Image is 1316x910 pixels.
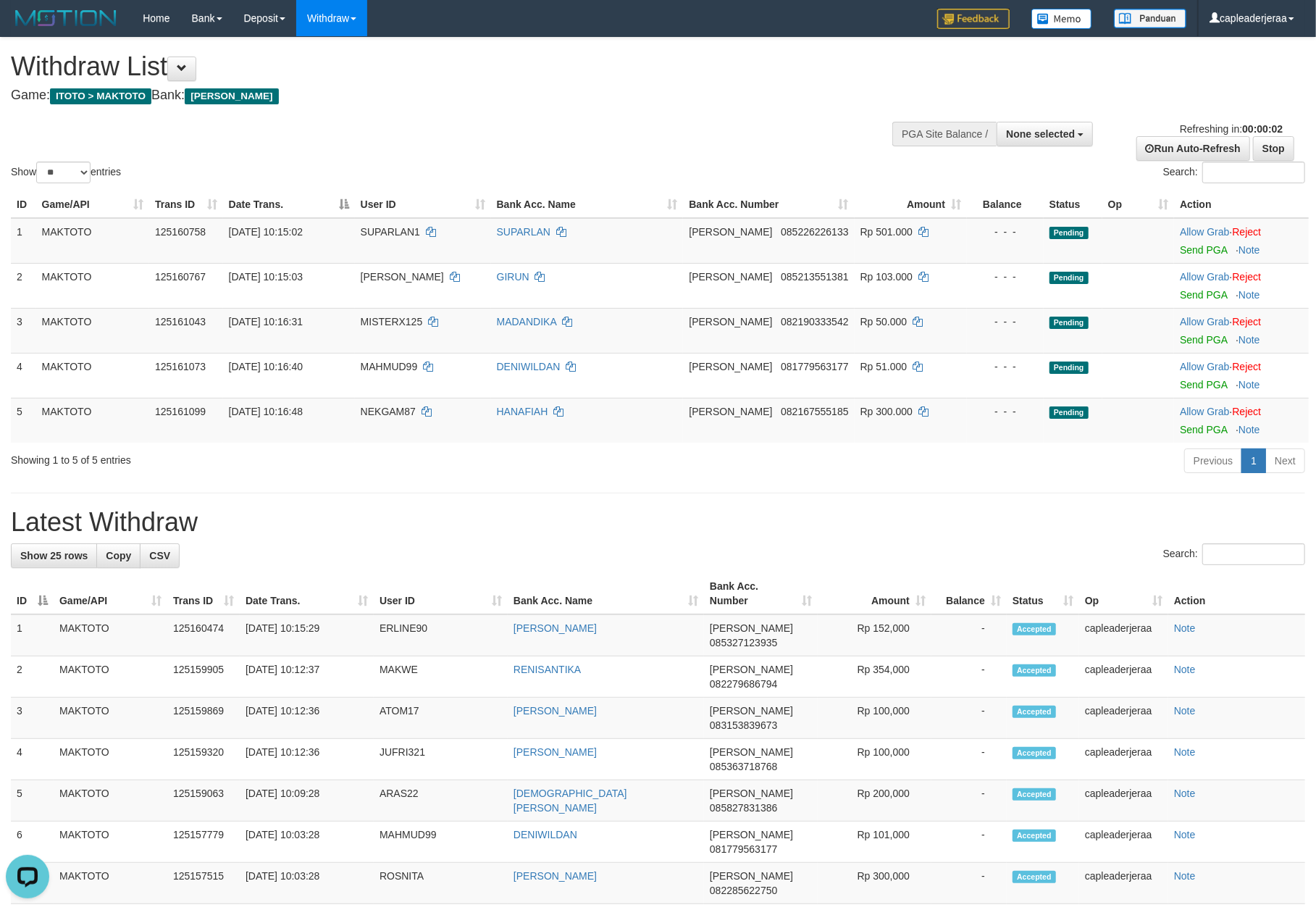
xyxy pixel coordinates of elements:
td: MAKTOTO [54,656,167,698]
a: [PERSON_NAME] [514,746,597,758]
span: None selected [1006,128,1075,140]
a: Next [1265,448,1305,473]
a: Allow Grab [1180,406,1229,417]
th: Trans ID: activate to sort column ascending [149,191,223,218]
td: ERLINE90 [374,614,508,656]
a: Note [1239,334,1260,346]
span: Copy [106,550,131,562]
span: Refreshing in: [1180,123,1283,135]
td: 5 [11,398,36,443]
span: Copy 085213551381 to clipboard [781,271,848,283]
td: 125157515 [167,863,240,904]
td: [DATE] 10:12:37 [240,656,374,698]
span: Show 25 rows [20,550,88,562]
h1: Withdraw List [11,52,863,81]
td: · [1174,308,1309,353]
td: capleaderjeraa [1079,739,1168,780]
span: 125161043 [155,316,206,327]
span: Copy 085327123935 to clipboard [710,637,777,648]
span: [PERSON_NAME] [710,705,793,717]
span: NEKGAM87 [361,406,416,417]
th: Balance: activate to sort column ascending [931,573,1007,614]
td: [DATE] 10:12:36 [240,698,374,739]
span: [PERSON_NAME] [710,829,793,840]
td: MAKTOTO [54,822,167,863]
a: Note [1174,664,1196,675]
a: HANAFIAH [497,406,548,417]
td: 125159063 [167,780,240,822]
a: Reject [1233,406,1262,417]
span: 125160767 [155,271,206,283]
td: MAKWE [374,656,508,698]
span: [DATE] 10:16:40 [229,361,303,372]
td: 125157779 [167,822,240,863]
span: Copy 082279686794 to clipboard [710,678,777,690]
span: Rp 50.000 [860,316,908,327]
th: Op: activate to sort column ascending [1102,191,1174,218]
span: · [1180,316,1232,327]
a: CSV [140,543,180,568]
span: Rp 51.000 [860,361,908,372]
td: 6 [11,822,54,863]
td: 4 [11,739,54,780]
th: Status: activate to sort column ascending [1007,573,1079,614]
span: Copy 082285622750 to clipboard [710,885,777,896]
a: Show 25 rows [11,543,97,568]
a: Run Auto-Refresh [1136,136,1250,161]
span: 125161073 [155,361,206,372]
span: Accepted [1013,788,1056,801]
h4: Game: Bank: [11,88,863,103]
td: - [931,863,1007,904]
div: Showing 1 to 5 of 5 entries [11,447,537,467]
span: Copy 081779563177 to clipboard [710,843,777,855]
td: Rp 300,000 [818,863,931,904]
td: MAKTOTO [54,698,167,739]
a: DENIWILDAN [514,829,577,840]
td: 2 [11,656,54,698]
span: Pending [1049,227,1089,239]
td: - [931,698,1007,739]
span: [PERSON_NAME] [689,361,772,372]
span: Pending [1049,272,1089,284]
img: Feedback.jpg [937,9,1010,29]
div: - - - [973,404,1038,419]
td: MAKTOTO [54,614,167,656]
span: CSV [149,550,170,562]
th: Trans ID: activate to sort column ascending [167,573,240,614]
img: panduan.png [1114,9,1186,28]
div: - - - [973,359,1038,374]
span: [PERSON_NAME] [689,226,772,238]
th: Bank Acc. Number: activate to sort column ascending [704,573,818,614]
a: [PERSON_NAME] [514,622,597,634]
select: Showentries [36,162,91,183]
a: Allow Grab [1180,271,1229,283]
a: DENIWILDAN [497,361,561,372]
td: [DATE] 10:03:28 [240,822,374,863]
h1: Latest Withdraw [11,508,1305,537]
td: [DATE] 10:12:36 [240,739,374,780]
a: 1 [1241,448,1266,473]
span: Copy 085363718768 to clipboard [710,761,777,772]
td: - [931,739,1007,780]
td: capleaderjeraa [1079,780,1168,822]
a: RENISANTIKA [514,664,581,675]
td: [DATE] 10:03:28 [240,863,374,904]
span: [PERSON_NAME] [185,88,278,104]
span: Accepted [1013,871,1056,883]
img: Button%20Memo.svg [1031,9,1092,29]
span: [PERSON_NAME] [361,271,444,283]
span: 125161099 [155,406,206,417]
span: MAHMUD99 [361,361,418,372]
div: - - - [973,270,1038,284]
th: User ID: activate to sort column ascending [355,191,491,218]
td: [DATE] 10:15:29 [240,614,374,656]
th: Action [1168,573,1305,614]
span: Copy 081779563177 to clipboard [781,361,848,372]
td: ROSNITA [374,863,508,904]
th: Op: activate to sort column ascending [1079,573,1168,614]
a: Note [1174,622,1196,634]
label: Search: [1163,162,1305,183]
a: Reject [1233,361,1262,372]
span: Accepted [1013,706,1056,718]
td: MAKTOTO [54,780,167,822]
